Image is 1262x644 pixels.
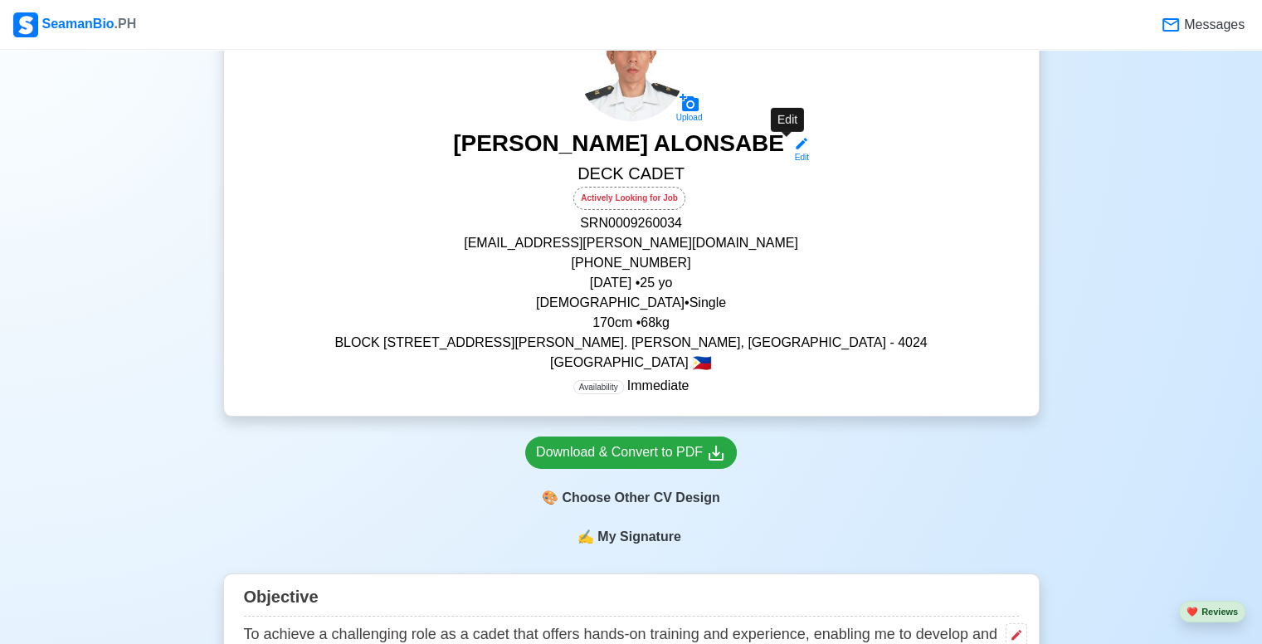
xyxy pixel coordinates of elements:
[244,313,1019,333] p: 170 cm • 68 kg
[244,581,1019,617] div: Objective
[244,253,1019,273] p: [PHONE_NUMBER]
[525,482,737,514] div: Choose Other CV Design
[244,333,1019,353] p: BLOCK [STREET_ADDRESS][PERSON_NAME]. [PERSON_NAME], [GEOGRAPHIC_DATA] - 4024
[542,488,558,508] span: paint
[573,380,624,394] span: Availability
[573,187,685,210] div: Actively Looking for Job
[244,213,1019,233] p: SRN 0009260034
[692,355,712,371] span: 🇵🇭
[13,12,38,37] img: Logo
[536,442,726,463] div: Download & Convert to PDF
[244,293,1019,313] p: [DEMOGRAPHIC_DATA] • Single
[244,233,1019,253] p: [EMAIL_ADDRESS][PERSON_NAME][DOMAIN_NAME]
[787,151,809,163] div: Edit
[676,113,703,123] div: Upload
[244,353,1019,373] p: [GEOGRAPHIC_DATA]
[771,107,804,131] div: Edit
[244,163,1019,187] h5: DECK CADET
[13,12,136,37] div: SeamanBio
[525,437,737,469] a: Download & Convert to PDF
[115,17,137,31] span: .PH
[577,527,594,547] span: sign
[594,527,684,547] span: My Signature
[1179,601,1245,623] button: heartReviews
[1186,607,1198,617] span: heart
[573,376,689,396] p: Immediate
[1181,15,1245,35] span: Messages
[244,273,1019,293] p: [DATE] • 25 yo
[453,129,784,163] h3: [PERSON_NAME] ALONSABE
